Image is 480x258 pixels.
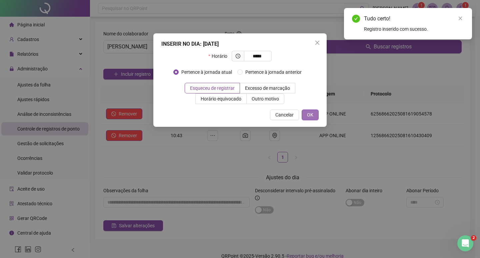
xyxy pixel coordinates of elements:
button: Cancelar [270,109,299,120]
span: Outro motivo [252,96,279,101]
div: Tudo certo! [364,15,464,23]
span: clock-circle [236,54,240,58]
span: Excesso de marcação [245,85,290,91]
span: 2 [471,235,476,241]
iframe: Intercom live chat [457,235,473,251]
button: Close [312,37,323,48]
div: INSERIR NO DIA : [DATE] [161,40,319,48]
span: Horário equivocado [201,96,241,101]
span: Cancelar [275,111,294,118]
span: close [315,40,320,45]
span: OK [307,111,313,118]
span: close [458,16,463,21]
span: Pertence à jornada atual [179,68,235,76]
span: Pertence à jornada anterior [243,68,304,76]
span: Esqueceu de registrar [190,85,235,91]
div: Registro inserido com sucesso. [364,25,464,33]
a: Close [457,15,464,22]
label: Horário [208,51,231,61]
span: check-circle [352,15,360,23]
button: OK [302,109,319,120]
